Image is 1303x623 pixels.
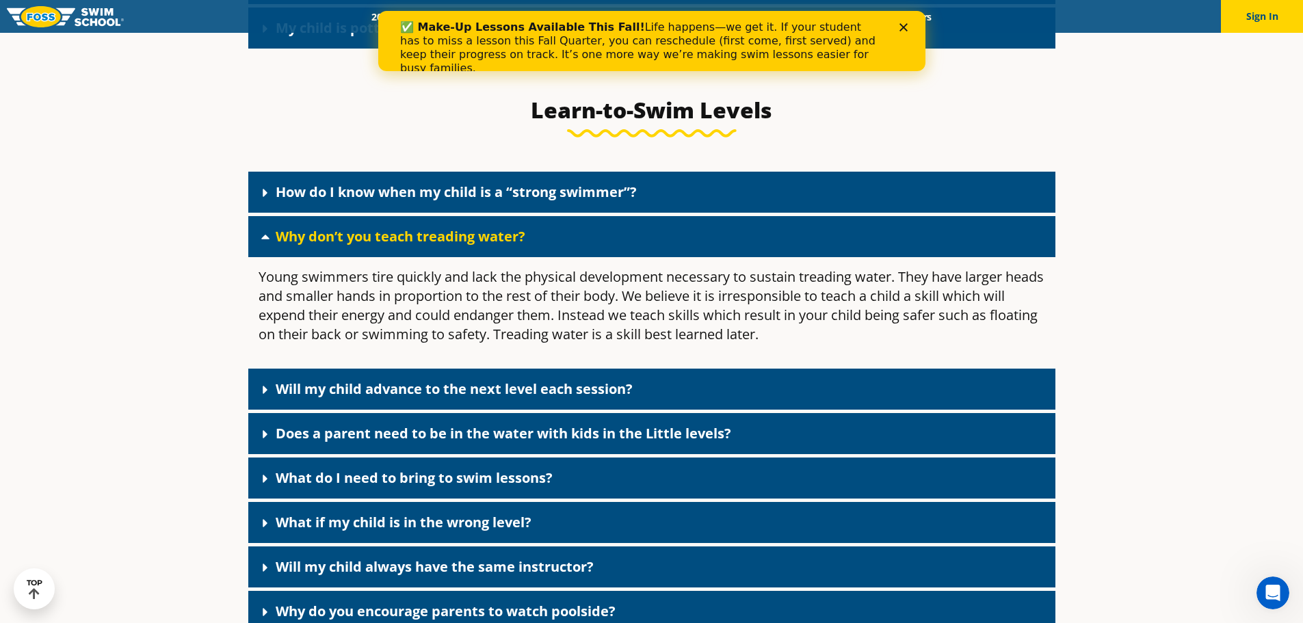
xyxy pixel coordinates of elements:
a: Blog [843,10,886,23]
div: Will my child always have the same instructor? [248,546,1055,587]
a: Swim Like [PERSON_NAME] [699,10,844,23]
a: Schools [445,10,503,23]
div: What if my child is in the wrong level? [248,502,1055,543]
a: Will my child advance to the next level each session? [276,380,633,398]
iframe: Intercom live chat [1256,576,1289,609]
a: What if my child is in the wrong level? [276,513,531,531]
iframe: Intercom live chat banner [378,11,925,71]
h3: Learn-to-Swim Levels [329,96,975,124]
a: 2025 Calendar [360,10,445,23]
div: Why don’t you teach treading water? [248,257,1055,365]
a: Swim Path® Program [503,10,622,23]
div: TOP [27,579,42,600]
a: Will my child always have the same instructor? [276,557,594,576]
div: How do I know when my child is a “strong swimmer”? [248,172,1055,213]
p: Young swimmers tire quickly and lack the physical development necessary to sustain treading water... [259,267,1045,344]
a: How do I know when my child is a “strong swimmer”? [276,183,637,201]
a: About FOSS [622,10,699,23]
div: Life happens—we get it. If your student has to miss a lesson this Fall Quarter, you can reschedul... [22,10,503,64]
a: Does a parent need to be in the water with kids in the Little levels? [276,424,731,442]
div: Why don’t you teach treading water? [248,216,1055,257]
a: What do I need to bring to swim lessons? [276,468,553,487]
div: Does a parent need to be in the water with kids in the Little levels? [248,413,1055,454]
a: Why do you encourage parents to watch poolside? [276,602,616,620]
a: Careers [886,10,943,23]
div: Will my child advance to the next level each session? [248,369,1055,410]
img: FOSS Swim School Logo [7,6,124,27]
div: What do I need to bring to swim lessons? [248,458,1055,499]
div: Close [521,12,535,21]
b: ✅ Make-Up Lessons Available This Fall! [22,10,267,23]
a: Why don’t you teach treading water? [276,227,525,246]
